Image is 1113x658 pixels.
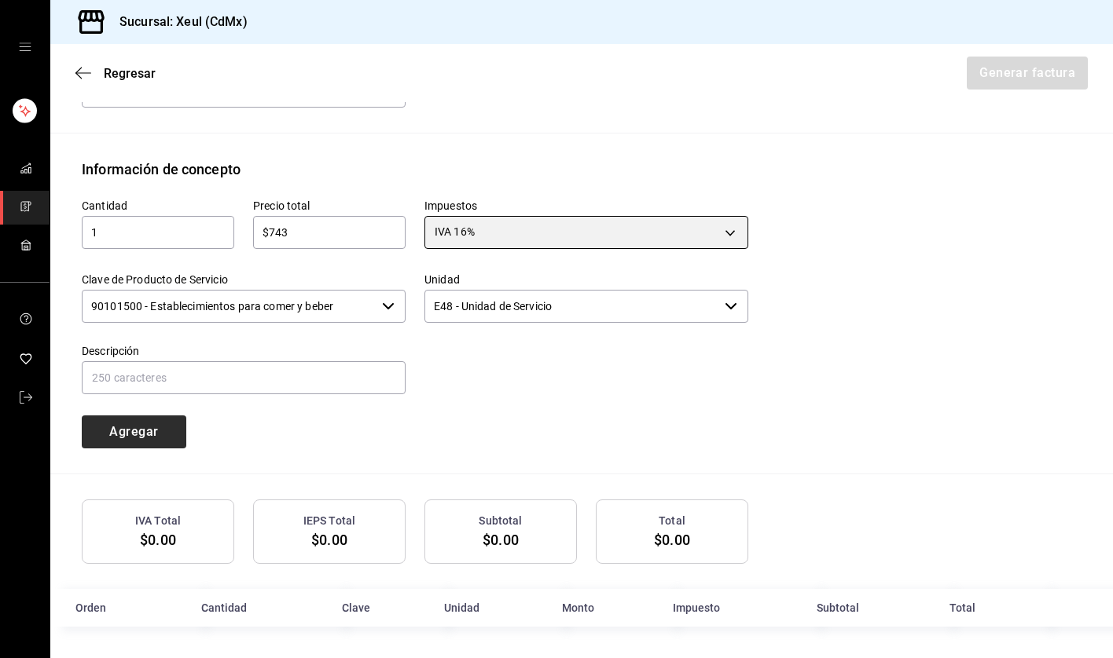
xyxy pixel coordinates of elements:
[483,532,519,548] span: $0.00
[659,513,685,529] h3: Total
[435,224,475,239] span: IVA 16%
[663,589,807,627] th: Impuesto
[424,290,718,323] input: Elige una opción
[82,345,406,356] label: Descripción
[311,532,347,548] span: $0.00
[303,513,355,529] h3: IEPS Total
[424,199,748,210] label: Impuestos
[553,589,663,627] th: Monto
[82,415,186,448] button: Agregar
[192,589,332,627] th: Cantidad
[75,66,156,81] button: Regresar
[19,41,31,53] button: open drawer
[435,589,553,627] th: Unidad
[332,589,435,627] th: Clave
[807,589,941,627] th: Subtotal
[82,273,406,284] label: Clave de Producto de Servicio
[50,589,192,627] th: Orden
[82,290,376,323] input: Elige una opción
[135,513,181,529] h3: IVA Total
[654,532,690,548] span: $0.00
[82,159,241,180] div: Información de concepto
[82,199,234,210] label: Cantidad
[82,361,406,394] input: 250 caracteres
[479,513,522,529] h3: Subtotal
[107,13,248,31] h3: Sucursal: Xeul (CdMx)
[424,273,748,284] label: Unidad
[104,66,156,81] span: Regresar
[253,199,406,210] label: Precio total
[253,223,406,242] input: $0.00
[140,532,176,548] span: $0.00
[940,589,1038,627] th: Total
